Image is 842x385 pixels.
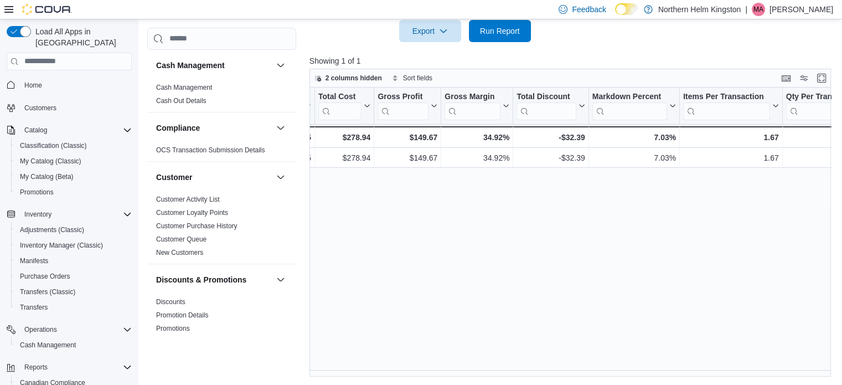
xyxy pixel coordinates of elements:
span: Promotions [20,188,54,197]
span: My Catalog (Beta) [20,172,74,181]
span: Reports [24,363,48,372]
span: Adjustments (Classic) [16,223,132,237]
span: Classification (Classic) [16,139,132,152]
span: Transfers (Classic) [16,285,132,299]
a: Inventory Manager (Classic) [16,239,107,252]
span: Operations [20,323,132,336]
a: Promotions [156,325,190,332]
button: Classification (Classic) [11,138,136,153]
a: Transfers (Classic) [16,285,80,299]
button: Run Report [469,20,531,42]
a: Cash Management [16,338,80,352]
button: Operations [20,323,61,336]
a: My Catalog (Beta) [16,170,78,183]
button: Purchase Orders [11,269,136,284]
button: Manifests [11,253,136,269]
span: Inventory Manager (Classic) [20,241,103,250]
div: Customer [147,193,296,264]
span: Feedback [572,4,606,15]
span: Inventory [24,210,51,219]
span: Transfers [16,301,132,314]
button: Reports [20,361,52,374]
button: Transfers (Classic) [11,284,136,300]
span: Promotions [16,186,132,199]
span: Catalog [24,126,47,135]
a: My Catalog (Classic) [16,155,86,168]
span: My Catalog (Classic) [20,157,81,166]
a: Customers [20,101,61,115]
a: Purchase Orders [16,270,75,283]
a: Customer Purchase History [156,222,237,230]
span: Purchase Orders [16,270,132,283]
button: Cash Management [11,337,136,353]
span: Home [24,81,42,90]
button: Catalog [20,124,51,137]
span: Manifests [20,256,48,265]
span: Customer Purchase History [156,222,237,230]
span: My Catalog (Beta) [16,170,132,183]
button: My Catalog (Classic) [11,153,136,169]
button: Customers [2,100,136,116]
div: $149.67 [378,131,437,144]
div: Maria Amorim [752,3,765,16]
div: Cash Management [147,81,296,112]
p: Northern Helm Kingston [658,3,741,16]
button: Adjustments (Classic) [11,222,136,238]
span: Export [406,20,454,42]
button: My Catalog (Beta) [11,169,136,184]
button: Compliance [274,121,287,135]
span: Promotion Details [156,311,209,320]
a: Home [20,79,47,92]
button: Promotions [11,184,136,200]
span: Cash Management [156,83,212,92]
a: Customer Activity List [156,196,220,203]
button: Inventory [2,207,136,222]
p: Showing 1 of 1 [309,55,836,66]
button: Customer [274,171,287,184]
a: Discounts [156,298,185,306]
span: New Customers [156,248,203,257]
a: OCS Transaction Submission Details [156,146,265,154]
a: Customer Loyalty Points [156,209,228,217]
span: Purchase Orders [20,272,70,281]
span: Customer Queue [156,235,206,244]
span: My Catalog (Classic) [16,155,132,168]
span: Inventory [20,208,132,221]
a: Classification (Classic) [16,139,91,152]
button: Export [399,20,461,42]
span: Customer Loyalty Points [156,208,228,217]
button: Catalog [2,122,136,138]
a: Cash Management [156,84,212,91]
span: Discounts [156,297,185,306]
div: 1.67 [683,131,779,144]
span: Cash Out Details [156,96,206,105]
h3: Customer [156,172,192,183]
div: $484.35 [245,131,311,144]
span: Load All Apps in [GEOGRAPHIC_DATA] [31,26,132,48]
div: $278.94 [318,131,370,144]
a: Cash Out Details [156,97,206,105]
button: Keyboard shortcuts [779,71,793,85]
button: Inventory [20,208,56,221]
a: New Customers [156,249,203,256]
span: Sort fields [403,74,432,83]
span: Operations [24,325,57,334]
div: Discounts & Promotions [147,295,296,340]
div: Compliance [147,143,296,161]
button: Reports [2,360,136,375]
button: Discounts & Promotions [156,274,272,285]
span: Transfers [20,303,48,312]
a: Transfers [16,301,52,314]
p: | [745,3,747,16]
button: Customer [156,172,272,183]
span: Customer Activity List [156,195,220,204]
div: -$32.39 [516,131,585,144]
span: Customers [24,104,56,112]
span: Cash Management [16,338,132,352]
img: Cova [22,4,72,15]
span: Promotions [156,324,190,333]
span: Cash Management [20,341,76,350]
button: Compliance [156,122,272,134]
